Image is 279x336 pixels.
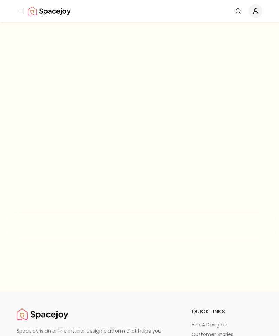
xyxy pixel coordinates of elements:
[192,307,262,316] h6: quick links
[17,307,68,321] img: Spacejoy Logo
[28,4,71,18] img: Spacejoy Logo
[192,321,227,328] p: hire a designer
[17,307,68,321] a: Spacejoy
[28,4,71,18] a: Spacejoy
[192,321,262,328] a: hire a designer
